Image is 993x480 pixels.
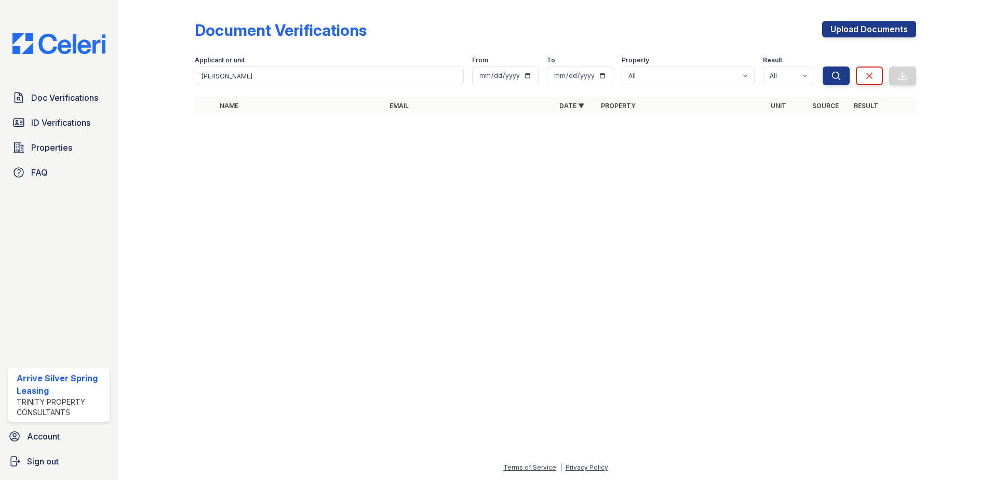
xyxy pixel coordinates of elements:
[195,66,464,85] input: Search by name, email, or unit number
[560,463,562,471] div: |
[4,451,114,472] a: Sign out
[4,33,114,54] img: CE_Logo_Blue-a8612792a0a2168367f1c8372b55b34899dd931a85d93a1a3d3e32e68fde9ad4.png
[220,102,238,110] a: Name
[17,397,105,418] div: Trinity Property Consultants
[8,87,110,108] a: Doc Verifications
[566,463,608,471] a: Privacy Policy
[390,102,409,110] a: Email
[27,430,60,443] span: Account
[8,112,110,133] a: ID Verifications
[31,116,90,129] span: ID Verifications
[17,372,105,397] div: Arrive Silver Spring Leasing
[763,56,782,64] label: Result
[547,56,555,64] label: To
[31,141,72,154] span: Properties
[472,56,488,64] label: From
[31,91,98,104] span: Doc Verifications
[601,102,636,110] a: Property
[854,102,878,110] a: Result
[771,102,786,110] a: Unit
[27,455,59,468] span: Sign out
[622,56,649,64] label: Property
[8,137,110,158] a: Properties
[503,463,556,471] a: Terms of Service
[822,21,916,37] a: Upload Documents
[195,21,367,39] div: Document Verifications
[559,102,584,110] a: Date ▼
[8,162,110,183] a: FAQ
[812,102,839,110] a: Source
[4,426,114,447] a: Account
[31,166,48,179] span: FAQ
[195,56,245,64] label: Applicant or unit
